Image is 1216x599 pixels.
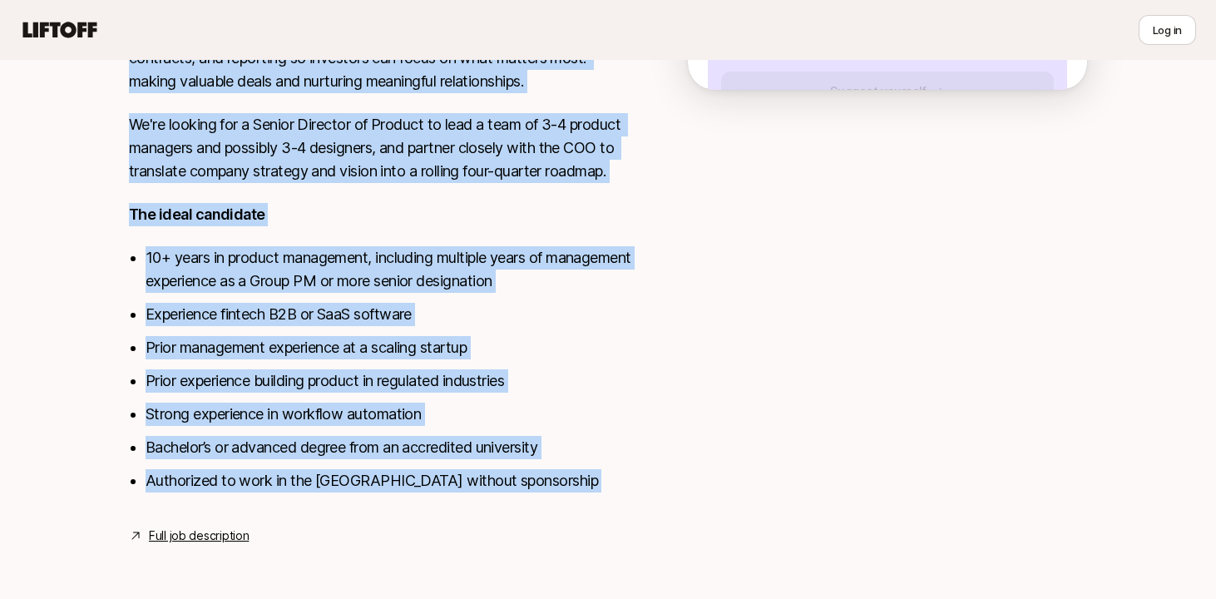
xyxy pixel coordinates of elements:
[146,436,635,459] li: Bachelor’s or advanced degree from an accredited university
[149,526,249,546] a: Full job description
[129,113,635,183] p: We're looking for a Senior Director of Product to lead a team of 3-4 product managers and possibl...
[146,246,635,293] li: 10+ years in product management, including multiple years of management experience as a Group PM ...
[129,205,265,223] strong: The ideal candidate
[146,403,635,426] li: Strong experience in workflow automation
[146,303,635,326] li: Experience fintech B2B or SaaS software
[146,336,635,359] li: Prior management experience at a scaling startup
[146,369,635,393] li: Prior experience building product in regulated industries
[146,469,635,493] li: Authorized to work in the [GEOGRAPHIC_DATA] without sponsorship
[1139,15,1196,45] button: Log in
